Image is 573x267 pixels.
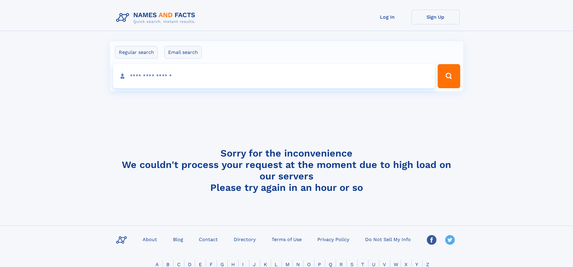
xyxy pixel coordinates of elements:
a: Do Not Sell My Info [363,235,413,244]
a: Directory [231,235,258,244]
a: Log In [363,10,411,24]
a: About [140,235,159,244]
a: Blog [171,235,186,244]
img: Twitter [445,235,455,245]
input: search input [113,64,435,88]
label: Email search [164,46,202,59]
img: Facebook [427,235,436,245]
a: Contact [196,235,220,244]
a: Terms of Use [269,235,304,244]
label: Regular search [115,46,158,59]
a: Sign Up [411,10,460,24]
a: Privacy Policy [315,235,352,244]
h4: Sorry for the inconvenience We couldn't process your request at the moment due to high load on ou... [114,147,460,193]
img: Logo Names and Facts [114,10,200,26]
button: Search Button [438,64,460,88]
